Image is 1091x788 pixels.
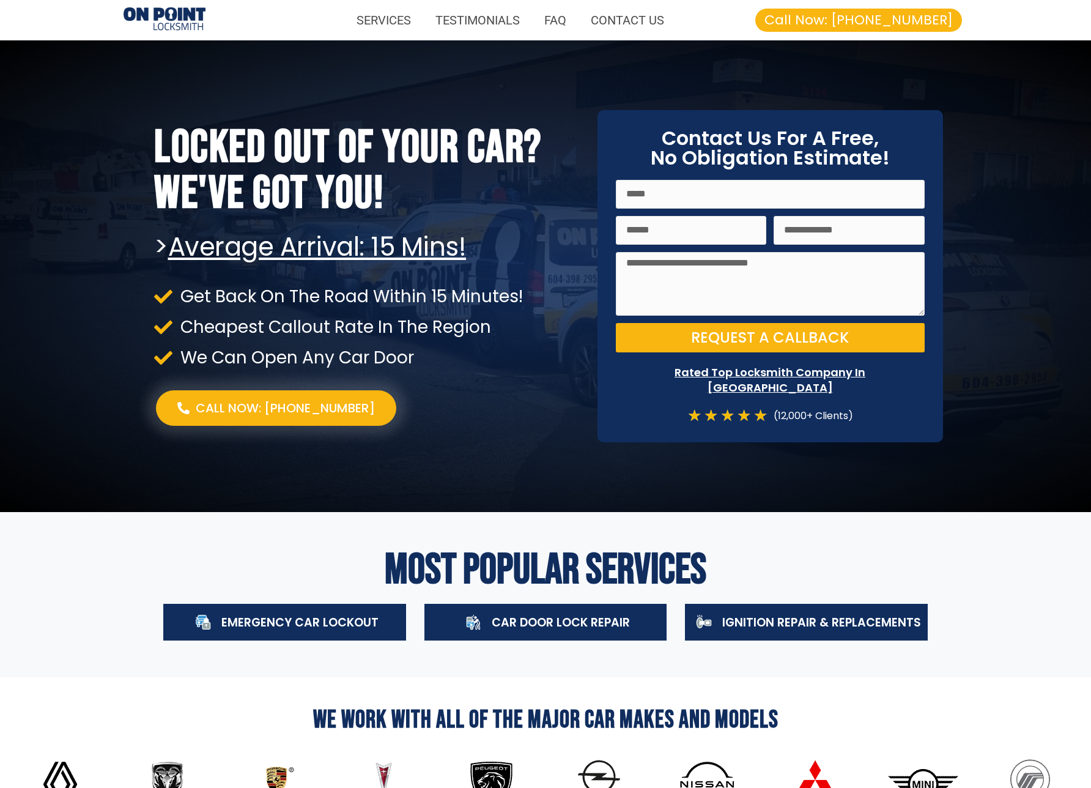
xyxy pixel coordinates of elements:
i: ★ [704,407,718,424]
span: Get Back On The Road Within 15 Minutes! [177,288,523,305]
img: Automotive Lockout 1 [124,7,205,32]
a: Call Now: [PHONE_NUMBER] [755,9,962,32]
nav: Menu [218,6,676,34]
i: ★ [753,407,767,424]
h2: > [154,232,579,262]
h1: Locked Out Of Your Car? We've Got You! [154,125,579,217]
a: CONTACT US [579,6,676,34]
div: (12,000+ Clients) [767,407,853,424]
i: ★ [687,407,701,424]
a: SERVICES [344,6,423,34]
span: Request a Callback [691,330,849,345]
span: Ignition Repair & Replacements [722,614,921,631]
button: Request a Callback [616,323,925,352]
span: Cheapest Callout Rate In The Region [177,319,491,335]
h2: Most Popular Services [154,549,937,592]
i: ★ [737,407,751,424]
i: ★ [720,407,734,424]
span: We Can Open Any Car Door [177,349,414,366]
span: Car Door Lock Repair [492,614,630,631]
a: TESTIMONIALS [423,6,532,34]
span: Emergency Car Lockout [221,614,379,631]
u: Average arrival: 15 Mins! [168,229,467,265]
span: Call Now: [PHONE_NUMBER] [764,13,953,27]
a: FAQ [532,6,579,34]
a: Call Now: [PHONE_NUMBER] [156,390,396,426]
h2: Contact Us For A Free, No Obligation Estimate! [616,128,925,168]
div: 5/5 [687,407,767,424]
h4: We Work With All Of The Major Car Makes And Models [6,708,1085,732]
form: On Point Locksmith [616,180,925,360]
p: Rated Top Locksmith Company In [GEOGRAPHIC_DATA] [616,365,925,395]
span: Call Now: [PHONE_NUMBER] [196,400,375,417]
